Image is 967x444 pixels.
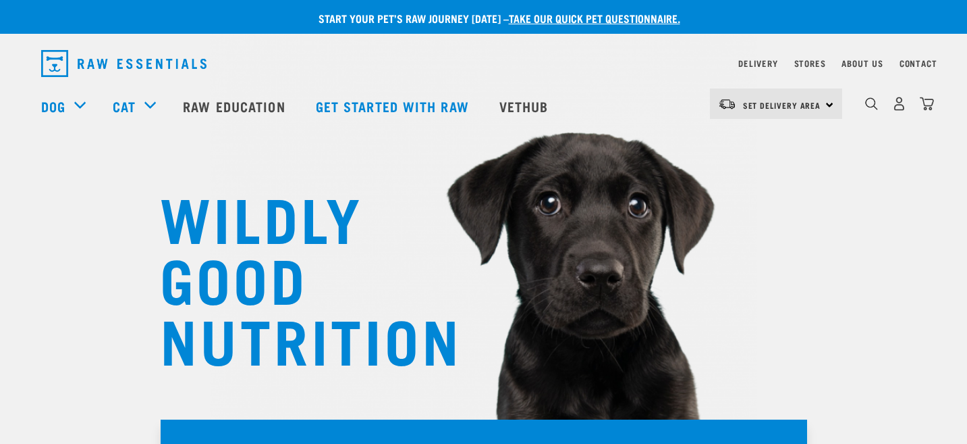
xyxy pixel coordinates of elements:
h1: WILDLY GOOD NUTRITION [160,186,430,368]
a: Dog [41,96,65,116]
img: Raw Essentials Logo [41,50,206,77]
img: van-moving.png [718,98,736,110]
img: user.png [892,97,906,111]
a: Cat [113,96,136,116]
a: Contact [900,61,937,66]
img: home-icon@2x.png [920,97,934,111]
a: Get started with Raw [302,79,486,133]
a: Delivery [738,61,777,66]
span: Set Delivery Area [743,103,821,107]
a: Raw Education [169,79,302,133]
a: Stores [794,61,826,66]
a: Vethub [486,79,565,133]
a: take our quick pet questionnaire. [509,15,680,21]
nav: dropdown navigation [30,45,937,82]
img: home-icon-1@2x.png [865,97,878,110]
a: About Us [841,61,883,66]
